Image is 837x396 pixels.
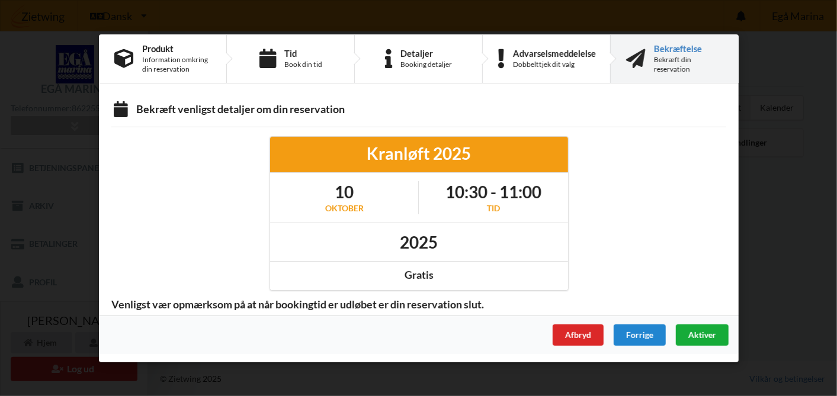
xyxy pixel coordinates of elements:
[284,48,322,57] div: Tid
[142,54,211,73] div: Information omkring din reservation
[400,231,438,252] h1: 2025
[688,329,716,339] span: Aktiver
[284,59,322,69] div: Book din tid
[552,324,603,345] div: Afbryd
[512,48,595,57] div: Advarselsmeddelelse
[654,54,723,73] div: Bekræft din reservation
[400,59,452,69] div: Booking detaljer
[512,59,595,69] div: Dobbelttjek dit valg
[103,297,492,311] span: Venligst vær opmærksom på at når bookingtid er udløbet er din reservation slut.
[142,43,211,53] div: Produkt
[325,181,363,202] h1: 10
[111,102,726,118] div: Bekræft venligst detaljer om din reservation
[278,143,559,164] div: Kranløft 2025
[325,202,363,214] div: oktober
[278,268,559,282] div: Gratis
[654,43,723,53] div: Bekræftelse
[445,181,541,202] h1: 10:30 - 11:00
[445,202,541,214] div: Tid
[613,324,665,345] div: Forrige
[400,48,452,57] div: Detaljer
